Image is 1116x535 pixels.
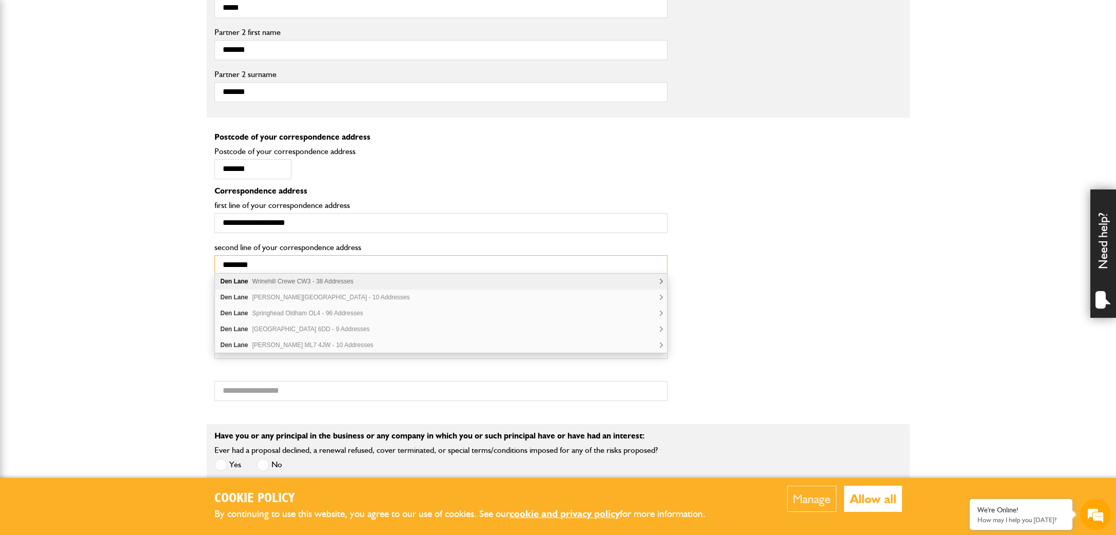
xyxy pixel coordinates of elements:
[140,316,186,330] em: Start Chat
[214,147,371,156] label: Postcode of your correspondence address
[214,187,668,195] p: Correspondence address
[252,326,370,333] span: [GEOGRAPHIC_DATA] 6DD - 9 Addresses
[214,432,902,440] p: Have you or any principal in the business or any company in which you or such principal have or h...
[252,341,374,349] span: [PERSON_NAME] ML7 4JW - 10 Addresses
[977,506,1065,514] div: We're Online!
[234,278,248,285] b: Lane
[221,294,232,301] b: Den
[214,458,241,471] label: Yes
[252,294,410,301] span: [PERSON_NAME][GEOGRAPHIC_DATA] - 10 Addresses
[221,341,232,349] b: Den
[214,28,668,36] label: Partner 2 first name
[510,508,620,520] a: cookie and privacy policy
[13,186,187,308] textarea: Type your message and hit 'Enter'
[214,70,668,79] label: Partner 2 surname
[214,491,722,507] h2: Cookie Policy
[215,305,667,321] div: Den Lane
[234,310,248,317] b: Lane
[221,310,232,317] b: Den
[13,125,187,148] input: Enter your email address
[234,294,248,301] b: Lane
[17,57,43,71] img: d_20077148190_company_1631870298795_20077148190
[215,337,667,353] div: Den Lane
[252,278,354,285] span: Wrinehill Crewe CW3 - 38 Addresses
[215,321,667,337] div: Den Lane
[215,290,667,305] div: Den Lane
[221,278,232,285] b: Den
[53,58,172,71] div: Chat with us now
[234,326,248,333] b: Lane
[13,95,187,118] input: Enter your last name
[221,326,232,333] b: Den
[234,341,248,349] b: Lane
[13,156,187,178] input: Enter your phone number
[214,446,658,454] label: Ever had a proposal declined, a renewal refused, cover terminated, or special terms/conditions im...
[844,486,902,512] button: Allow all
[257,458,282,471] label: No
[1090,189,1116,318] div: Need help?
[214,243,668,252] label: second line of your correspondence address
[168,5,193,30] div: Minimize live chat window
[214,133,668,141] p: Postcode of your correspondence address
[214,201,668,209] label: first line of your correspondence address
[214,506,722,522] p: By continuing to use this website, you agree to our use of cookies. See our for more information.
[977,516,1065,524] p: How may I help you today?
[215,274,667,290] div: Den Lane
[787,486,836,512] button: Manage
[252,310,363,317] span: Springhead Oldham OL4 - 96 Addresses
